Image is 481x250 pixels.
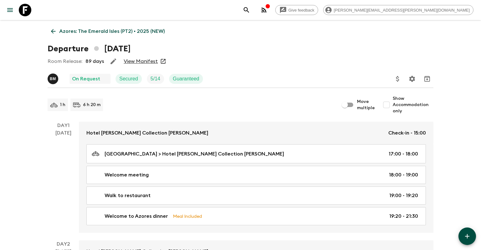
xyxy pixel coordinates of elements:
[173,213,202,220] p: Meal Included
[240,4,253,16] button: search adventures
[173,75,199,83] p: Guaranteed
[389,192,418,199] p: 19:00 - 19:20
[83,102,101,108] p: 6 h 20 m
[391,73,404,85] button: Update Price, Early Bird Discount and Costs
[389,150,418,158] p: 17:00 - 18:00
[285,8,318,13] span: Give feedback
[60,102,65,108] p: 1 h
[406,73,418,85] button: Settings
[48,240,79,248] p: Day 2
[86,186,426,205] a: Walk to restaurant19:00 - 19:20
[55,129,71,233] div: [DATE]
[275,5,318,15] a: Give feedback
[151,75,160,83] p: 5 / 14
[389,171,418,179] p: 18:00 - 19:00
[79,122,433,144] a: Hotel [PERSON_NAME] Collection [PERSON_NAME]Check-in - 15:00
[85,58,104,65] p: 89 days
[323,5,473,15] div: [PERSON_NAME][EMAIL_ADDRESS][PERSON_NAME][DOMAIN_NAME]
[48,25,168,38] a: Azores: The Emerald Isles (PT2) • 2025 (NEW)
[357,99,375,111] span: Move multiple
[124,58,158,64] a: View Manifest
[48,74,59,84] button: BM
[389,212,418,220] p: 19:20 - 21:30
[105,150,284,158] p: [GEOGRAPHIC_DATA] > Hotel [PERSON_NAME] Collection [PERSON_NAME]
[48,75,59,80] span: Bruno Melo
[48,58,82,65] p: Room Release:
[86,207,426,225] a: Welcome to Azores dinnerMeal Included19:20 - 21:30
[4,4,16,16] button: menu
[421,73,433,85] button: Archive (Completed, Cancelled or Unsynced Departures only)
[116,74,142,84] div: Secured
[50,76,56,81] p: B M
[393,95,433,114] span: Show Accommodation only
[59,28,165,35] p: Azores: The Emerald Isles (PT2) • 2025 (NEW)
[147,74,164,84] div: Trip Fill
[330,8,473,13] span: [PERSON_NAME][EMAIL_ADDRESS][PERSON_NAME][DOMAIN_NAME]
[105,212,168,220] p: Welcome to Azores dinner
[48,122,79,129] p: Day 1
[105,192,151,199] p: Walk to restaurant
[48,43,131,55] h1: Departure [DATE]
[86,144,426,163] a: [GEOGRAPHIC_DATA] > Hotel [PERSON_NAME] Collection [PERSON_NAME]17:00 - 18:00
[86,166,426,184] a: Welcome meeting18:00 - 19:00
[388,129,426,137] p: Check-in - 15:00
[105,171,149,179] p: Welcome meeting
[86,129,208,137] p: Hotel [PERSON_NAME] Collection [PERSON_NAME]
[72,75,100,83] p: On Request
[119,75,138,83] p: Secured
